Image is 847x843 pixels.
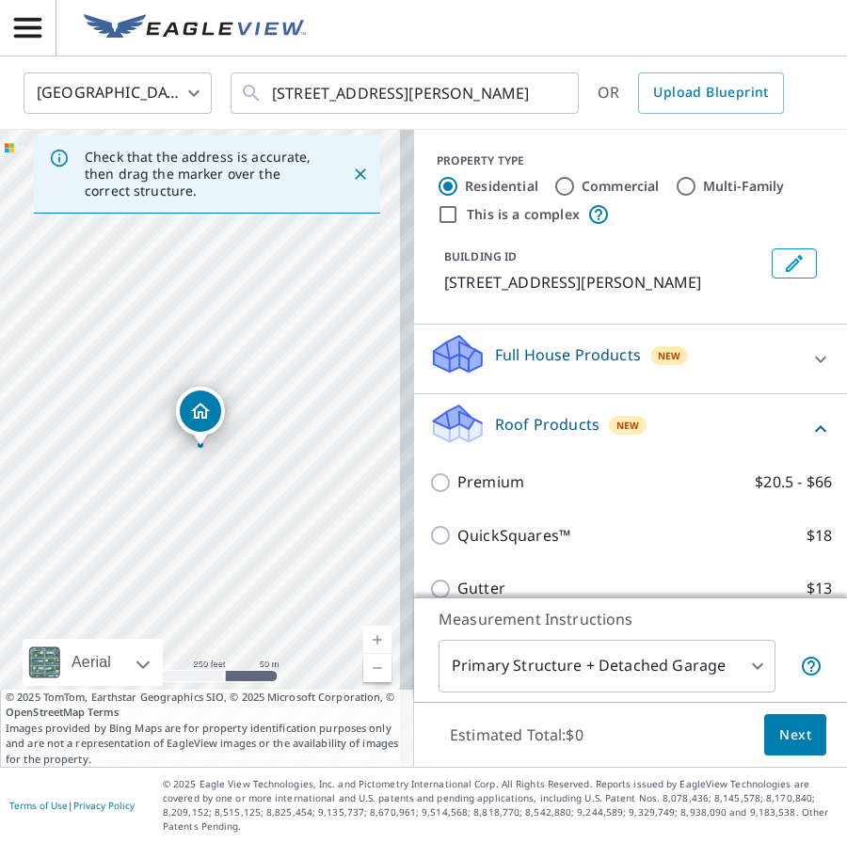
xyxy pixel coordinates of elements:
button: Close [348,162,373,186]
p: Check that the address is accurate, then drag the marker over the correct structure. [85,149,318,199]
p: Measurement Instructions [439,608,823,630]
div: Aerial [23,639,163,686]
p: | [9,800,135,811]
a: Current Level 17, Zoom Out [363,654,392,682]
a: Terms of Use [9,799,68,812]
input: Search by address or latitude-longitude [272,67,540,119]
p: Full House Products [495,343,641,366]
a: Privacy Policy [73,799,135,812]
button: Next [764,714,826,756]
div: Primary Structure + Detached Garage [439,640,775,692]
span: Upload Blueprint [653,81,768,104]
a: EV Logo [72,3,317,54]
p: [STREET_ADDRESS][PERSON_NAME] [444,271,764,294]
p: Estimated Total: $0 [435,714,599,756]
label: Multi-Family [703,177,785,196]
a: Upload Blueprint [638,72,783,114]
button: Edit building 1 [772,248,817,278]
span: © 2025 TomTom, Earthstar Geographics SIO, © 2025 Microsoft Corporation, © [6,690,408,721]
div: Dropped pin, building 1, Residential property, 109 Willow Rd Belle Mead, NJ 08502 [176,387,225,445]
label: This is a complex [467,205,580,224]
a: Current Level 17, Zoom In [363,626,392,654]
span: Next [779,724,811,747]
p: © 2025 Eagle View Technologies, Inc. and Pictometry International Corp. All Rights Reserved. Repo... [163,777,838,834]
div: [GEOGRAPHIC_DATA] [24,67,212,119]
a: OpenStreetMap [6,705,85,719]
div: Full House ProductsNew [429,332,832,386]
span: Your report will include the primary structure and a detached garage if one exists. [800,655,823,677]
div: PROPERTY TYPE [437,152,824,169]
label: Commercial [582,177,660,196]
label: Residential [465,177,538,196]
div: OR [598,72,784,114]
span: New [658,348,681,363]
p: BUILDING ID [444,248,517,264]
a: Terms [88,705,119,719]
img: EV Logo [84,14,306,42]
div: Aerial [66,639,117,686]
